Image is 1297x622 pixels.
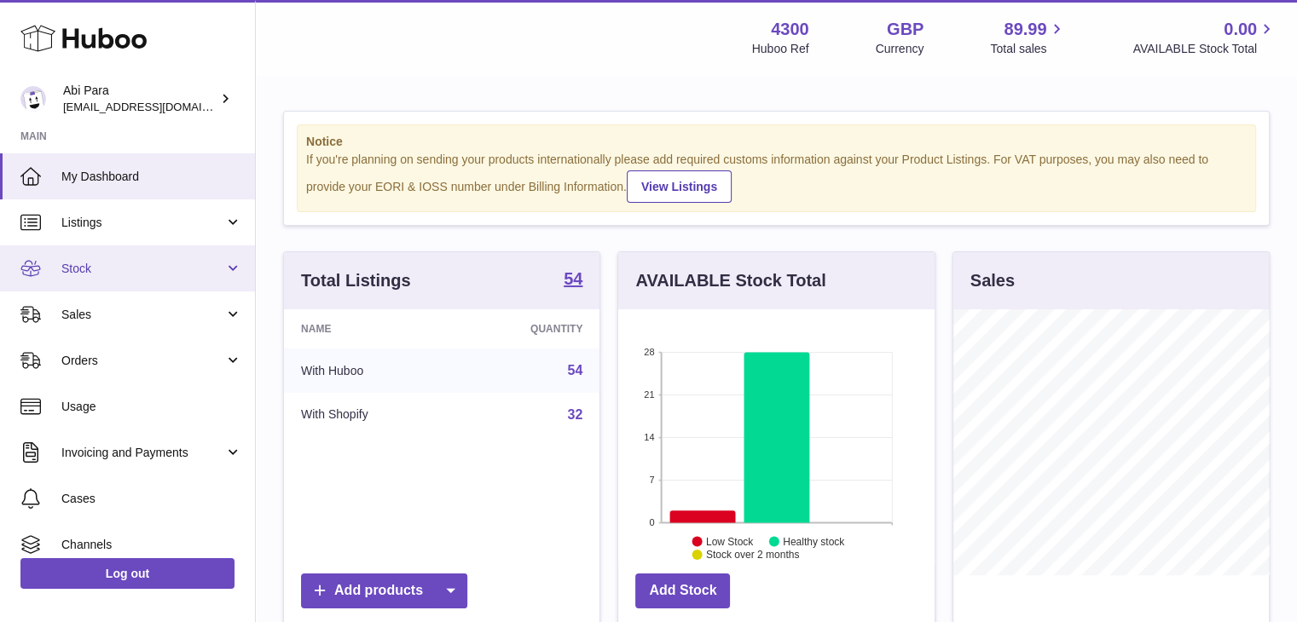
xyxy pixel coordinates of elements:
td: With Huboo [284,348,455,393]
text: Low Stock [706,535,754,547]
text: Stock over 2 months [706,549,799,561]
span: Stock [61,261,224,277]
strong: 54 [564,270,582,287]
h3: Total Listings [301,269,411,292]
span: Usage [61,399,242,415]
span: Total sales [990,41,1066,57]
span: Sales [61,307,224,323]
strong: Notice [306,134,1247,150]
img: Abi@mifo.co.uk [20,86,46,112]
div: If you're planning on sending your products internationally please add required customs informati... [306,152,1247,203]
td: With Shopify [284,393,455,437]
a: Log out [20,558,235,589]
text: 14 [645,432,655,442]
th: Quantity [455,309,600,348]
span: AVAILABLE Stock Total [1132,41,1277,57]
a: 0.00 AVAILABLE Stock Total [1132,18,1277,57]
a: 54 [568,363,583,377]
span: Cases [61,491,242,507]
div: Currency [876,41,924,57]
strong: GBP [887,18,924,41]
span: Invoicing and Payments [61,445,224,461]
a: 89.99 Total sales [990,18,1066,57]
span: 89.99 [1004,18,1046,41]
span: Listings [61,215,224,231]
div: Huboo Ref [752,41,809,57]
strong: 4300 [771,18,809,41]
text: 28 [645,347,655,357]
a: View Listings [627,170,732,203]
text: 0 [650,517,655,527]
a: 54 [564,270,582,291]
text: 21 [645,389,655,400]
th: Name [284,309,455,348]
div: Abi Para [63,83,217,115]
a: Add products [301,573,467,608]
h3: AVAILABLE Stock Total [635,269,825,292]
span: Channels [61,537,242,553]
span: [EMAIL_ADDRESS][DOMAIN_NAME] [63,100,251,113]
text: Healthy stock [783,535,845,547]
h3: Sales [970,269,1015,292]
span: Orders [61,353,224,369]
span: My Dashboard [61,169,242,185]
a: Add Stock [635,573,730,608]
text: 7 [650,475,655,485]
span: 0.00 [1224,18,1257,41]
a: 32 [568,407,583,422]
